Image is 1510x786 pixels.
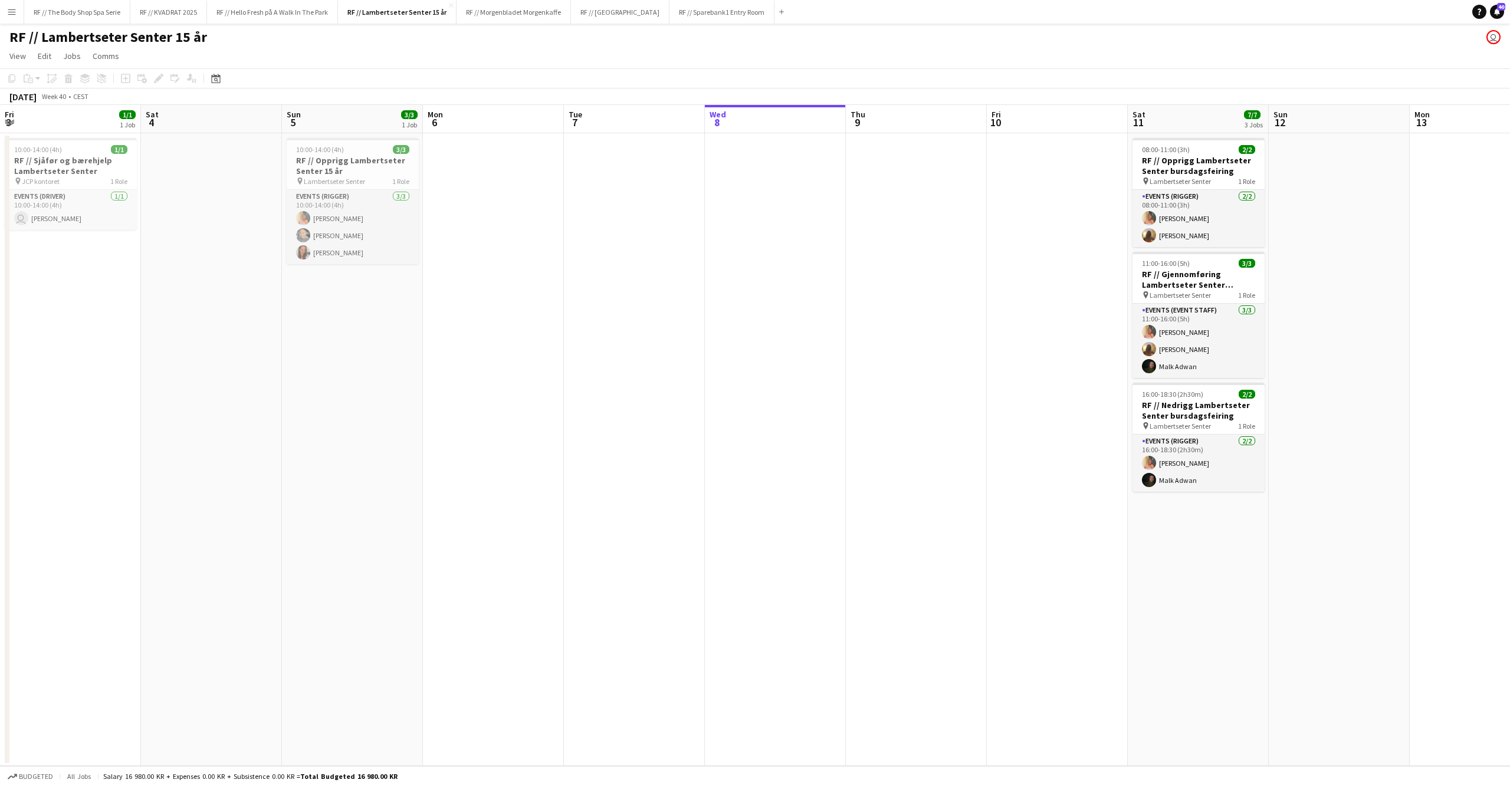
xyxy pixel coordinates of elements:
[1132,435,1265,492] app-card-role: Events (Rigger)2/216:00-18:30 (2h30m)[PERSON_NAME]Malk Adwan
[287,155,419,176] h3: RF // Opprigg Lambertseter Senter 15 år
[93,51,119,61] span: Comms
[119,110,136,119] span: 1/1
[1245,120,1263,129] div: 3 Jobs
[426,116,443,129] span: 6
[73,92,88,101] div: CEST
[39,92,68,101] span: Week 40
[392,177,409,186] span: 1 Role
[63,51,81,61] span: Jobs
[22,177,60,186] span: JCP kontoret
[1150,291,1211,300] span: Lambertseter Senter
[14,145,62,154] span: 10:00-14:00 (4h)
[287,138,419,264] app-job-card: 10:00-14:00 (4h)3/3RF // Opprigg Lambertseter Senter 15 år Lambertseter Senter1 RoleEvents (Rigge...
[571,1,669,24] button: RF // [GEOGRAPHIC_DATA]
[1132,269,1265,290] h3: RF // Gjennomføring Lambertseter Senter bursdagsfeiring
[296,145,344,154] span: 10:00-14:00 (4h)
[103,772,398,781] div: Salary 16 980.00 KR + Expenses 0.00 KR + Subsistence 0.00 KR =
[1238,422,1255,430] span: 1 Role
[990,116,1001,129] span: 10
[1142,259,1190,268] span: 11:00-16:00 (5h)
[1486,30,1501,44] app-user-avatar: Marit Holvik
[38,51,51,61] span: Edit
[9,51,26,61] span: View
[65,772,93,781] span: All jobs
[1239,259,1255,268] span: 3/3
[849,116,865,129] span: 9
[402,120,417,129] div: 1 Job
[1142,145,1190,154] span: 08:00-11:00 (3h)
[5,138,137,230] app-job-card: 10:00-14:00 (4h)1/1RF // Sjåfør og bærehjelp Lambertseter Senter JCP kontoret1 RoleEvents (Driver...
[1132,138,1265,247] app-job-card: 08:00-11:00 (3h)2/2RF // Opprigg Lambertseter Senter bursdagsfeiring Lambertseter Senter1 RoleEve...
[5,155,137,176] h3: RF // Sjåfør og bærehjelp Lambertseter Senter
[33,48,56,64] a: Edit
[6,770,55,783] button: Budgeted
[24,1,130,24] button: RF // The Body Shop Spa Serie
[1132,383,1265,492] app-job-card: 16:00-18:30 (2h30m)2/2RF // Nedrigg Lambertseter Senter bursdagsfeiring Lambertseter Senter1 Role...
[338,1,457,24] button: RF // Lambertseter Senter 15 år
[1150,422,1211,430] span: Lambertseter Senter
[1142,390,1203,399] span: 16:00-18:30 (2h30m)
[1150,177,1211,186] span: Lambertseter Senter
[207,1,338,24] button: RF // Hello Fresh på A Walk In The Park
[285,116,301,129] span: 5
[393,145,409,154] span: 3/3
[1238,291,1255,300] span: 1 Role
[144,116,159,129] span: 4
[1497,3,1505,11] span: 40
[1132,109,1145,120] span: Sat
[992,109,1001,120] span: Fri
[88,48,124,64] a: Comms
[457,1,571,24] button: RF // Morgenbladet Morgenkaffe
[401,110,418,119] span: 3/3
[567,116,582,129] span: 7
[3,116,14,129] span: 3
[669,1,774,24] button: RF // Sparebank1 Entry Room
[1272,116,1288,129] span: 12
[1132,400,1265,421] h3: RF // Nedrigg Lambertseter Senter bursdagsfeiring
[1414,109,1430,120] span: Mon
[851,109,865,120] span: Thu
[287,109,301,120] span: Sun
[58,48,86,64] a: Jobs
[1238,177,1255,186] span: 1 Role
[1132,304,1265,378] app-card-role: Events (Event Staff)3/311:00-16:00 (5h)[PERSON_NAME][PERSON_NAME]Malk Adwan
[1490,5,1504,19] a: 40
[111,145,127,154] span: 1/1
[1132,252,1265,378] app-job-card: 11:00-16:00 (5h)3/3RF // Gjennomføring Lambertseter Senter bursdagsfeiring Lambertseter Senter1 R...
[9,91,37,103] div: [DATE]
[428,109,443,120] span: Mon
[1131,116,1145,129] span: 11
[130,1,207,24] button: RF // KVADRAT 2025
[1239,145,1255,154] span: 2/2
[569,109,582,120] span: Tue
[5,109,14,120] span: Fri
[19,772,53,781] span: Budgeted
[1413,116,1430,129] span: 13
[9,28,207,46] h1: RF // Lambertseter Senter 15 år
[1239,390,1255,399] span: 2/2
[1132,155,1265,176] h3: RF // Opprigg Lambertseter Senter bursdagsfeiring
[708,116,726,129] span: 8
[1273,109,1288,120] span: Sun
[287,190,419,264] app-card-role: Events (Rigger)3/310:00-14:00 (4h)[PERSON_NAME][PERSON_NAME][PERSON_NAME]
[5,48,31,64] a: View
[710,109,726,120] span: Wed
[146,109,159,120] span: Sat
[300,772,398,781] span: Total Budgeted 16 980.00 KR
[1244,110,1260,119] span: 7/7
[110,177,127,186] span: 1 Role
[5,190,137,230] app-card-role: Events (Driver)1/110:00-14:00 (4h) [PERSON_NAME]
[1132,190,1265,247] app-card-role: Events (Rigger)2/208:00-11:00 (3h)[PERSON_NAME][PERSON_NAME]
[120,120,135,129] div: 1 Job
[304,177,365,186] span: Lambertseter Senter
